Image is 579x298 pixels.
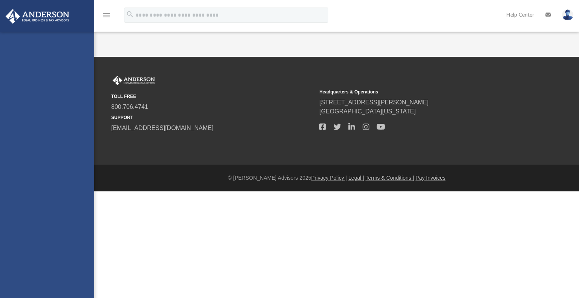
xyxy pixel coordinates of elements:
small: SUPPORT [111,114,314,121]
small: Headquarters & Operations [319,89,522,95]
a: Terms & Conditions | [366,175,414,181]
div: © [PERSON_NAME] Advisors 2025 [94,174,579,182]
a: Privacy Policy | [311,175,347,181]
a: menu [102,14,111,20]
i: search [126,10,134,18]
a: [EMAIL_ADDRESS][DOMAIN_NAME] [111,125,213,131]
img: Anderson Advisors Platinum Portal [3,9,72,24]
img: Anderson Advisors Platinum Portal [111,76,156,86]
a: Legal | [348,175,364,181]
a: [GEOGRAPHIC_DATA][US_STATE] [319,108,416,115]
small: TOLL FREE [111,93,314,100]
i: menu [102,11,111,20]
a: [STREET_ADDRESS][PERSON_NAME] [319,99,429,105]
img: User Pic [562,9,573,20]
a: Pay Invoices [415,175,445,181]
a: 800.706.4741 [111,104,148,110]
